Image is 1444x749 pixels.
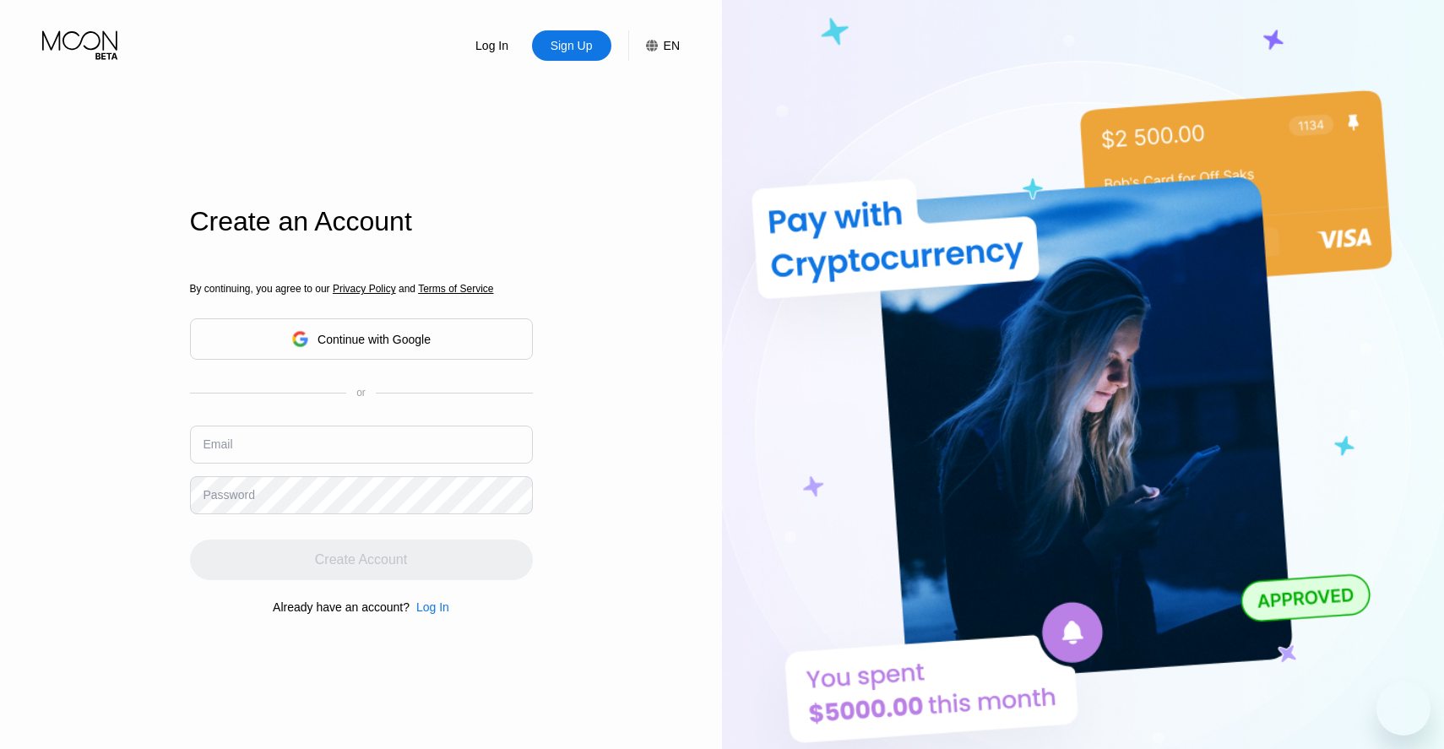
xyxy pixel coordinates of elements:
[333,283,396,295] span: Privacy Policy
[204,488,255,502] div: Password
[628,30,680,61] div: EN
[190,318,533,360] div: Continue with Google
[1376,681,1430,735] iframe: Button to launch messaging window
[453,30,532,61] div: Log In
[474,37,510,54] div: Log In
[204,437,233,451] div: Email
[664,39,680,52] div: EN
[318,333,431,346] div: Continue with Google
[532,30,611,61] div: Sign Up
[549,37,594,54] div: Sign Up
[410,600,449,614] div: Log In
[396,283,419,295] span: and
[416,600,449,614] div: Log In
[190,283,533,295] div: By continuing, you agree to our
[418,283,493,295] span: Terms of Service
[356,387,366,399] div: or
[273,600,410,614] div: Already have an account?
[190,206,533,237] div: Create an Account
